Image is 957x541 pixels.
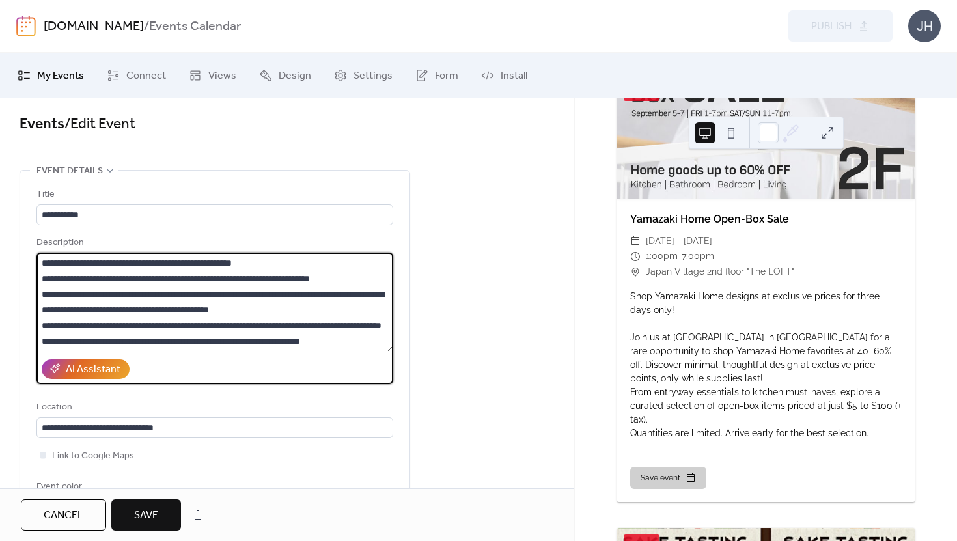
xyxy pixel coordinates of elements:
span: / Edit Event [64,110,135,139]
a: Connect [97,58,176,93]
span: Japan Village 2nd floor "The LOFT" [646,264,794,280]
button: Save event [630,467,706,489]
span: 1:00pm [646,249,678,264]
span: Save [134,508,158,523]
div: Location [36,400,391,415]
button: Cancel [21,499,106,531]
a: Design [249,58,321,93]
div: Shop Yamazaki Home designs at exclusive prices for three days only! Join us at [GEOGRAPHIC_DATA] ... [617,290,915,440]
div: Title [36,187,391,202]
a: Views [179,58,246,93]
a: Install [471,58,537,93]
a: My Events [8,58,94,93]
a: [DOMAIN_NAME] [44,14,144,39]
span: - [678,249,682,264]
div: JH [908,10,941,42]
div: ​ [630,264,641,280]
b: / [144,14,149,39]
div: ​ [630,249,641,264]
a: Form [406,58,468,93]
b: Events Calendar [149,14,241,39]
span: Event details [36,163,103,179]
span: [DATE] - [DATE] [646,234,712,249]
div: Yamazaki Home Open-Box Sale [617,212,915,227]
span: Views [208,68,236,84]
span: Connect [126,68,166,84]
div: AI Assistant [66,362,120,378]
a: Events [20,110,64,139]
span: Cancel [44,508,83,523]
div: Description [36,235,391,251]
div: ​ [630,234,641,249]
img: logo [16,16,36,36]
div: Event color [36,479,141,495]
span: Design [279,68,311,84]
button: AI Assistant [42,359,130,379]
span: My Events [37,68,84,84]
span: Install [501,68,527,84]
span: 7:00pm [682,249,714,264]
span: Link to Google Maps [52,449,134,464]
span: Form [435,68,458,84]
a: Settings [324,58,402,93]
span: Settings [354,68,393,84]
button: Save [111,499,181,531]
